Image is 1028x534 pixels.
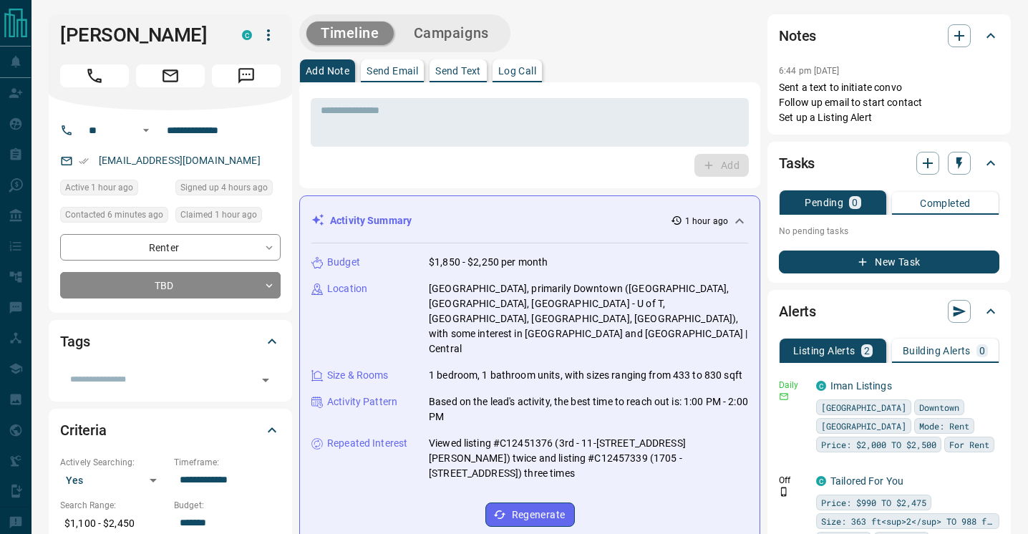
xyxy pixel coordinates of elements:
[242,30,252,40] div: condos.ca
[821,419,906,433] span: [GEOGRAPHIC_DATA]
[60,64,129,87] span: Call
[949,437,989,452] span: For Rent
[65,208,163,222] span: Contacted 6 minutes ago
[180,208,257,222] span: Claimed 1 hour ago
[256,370,276,390] button: Open
[60,456,167,469] p: Actively Searching:
[903,346,971,356] p: Building Alerts
[327,368,389,383] p: Size & Rooms
[306,66,349,76] p: Add Note
[821,495,926,510] span: Price: $990 TO $2,475
[429,436,748,481] p: Viewed listing #C12451376 (3rd - 11-[STREET_ADDRESS][PERSON_NAME]) twice and listing #C12457339 (...
[779,474,808,487] p: Off
[485,503,575,527] button: Regenerate
[821,437,936,452] span: Price: $2,000 TO $2,500
[779,487,789,497] svg: Push Notification Only
[919,419,969,433] span: Mode: Rent
[65,180,133,195] span: Active 1 hour ago
[685,215,728,228] p: 1 hour ago
[60,499,167,512] p: Search Range:
[136,64,205,87] span: Email
[306,21,394,45] button: Timeline
[330,213,412,228] p: Activity Summary
[175,207,281,227] div: Sun Oct 12 2025
[175,180,281,200] div: Sun Oct 12 2025
[979,346,985,356] p: 0
[779,294,999,329] div: Alerts
[79,156,89,166] svg: Email Verified
[174,499,281,512] p: Budget:
[137,122,155,139] button: Open
[805,198,843,208] p: Pending
[99,155,261,166] a: [EMAIL_ADDRESS][DOMAIN_NAME]
[60,469,167,492] div: Yes
[60,272,281,298] div: TBD
[60,324,281,359] div: Tags
[60,24,220,47] h1: [PERSON_NAME]
[816,381,826,391] div: condos.ca
[429,368,742,383] p: 1 bedroom, 1 bathroom units, with sizes ranging from 433 to 830 sqft
[327,394,397,409] p: Activity Pattern
[779,251,999,273] button: New Task
[327,255,360,270] p: Budget
[852,198,858,208] p: 0
[180,180,268,195] span: Signed up 4 hours ago
[327,436,407,451] p: Repeated Interest
[327,281,367,296] p: Location
[779,392,789,402] svg: Email
[830,380,892,392] a: Iman Listings
[779,379,808,392] p: Daily
[498,66,536,76] p: Log Call
[60,330,89,353] h2: Tags
[793,346,855,356] p: Listing Alerts
[779,146,999,180] div: Tasks
[60,207,168,227] div: Sun Oct 12 2025
[60,180,168,200] div: Sun Oct 12 2025
[821,400,906,414] span: [GEOGRAPHIC_DATA]
[779,19,999,53] div: Notes
[779,24,816,47] h2: Notes
[919,400,959,414] span: Downtown
[920,198,971,208] p: Completed
[429,281,748,356] p: [GEOGRAPHIC_DATA], primarily Downtown ([GEOGRAPHIC_DATA], [GEOGRAPHIC_DATA], [GEOGRAPHIC_DATA] - ...
[367,66,418,76] p: Send Email
[816,476,826,486] div: condos.ca
[212,64,281,87] span: Message
[435,66,481,76] p: Send Text
[779,152,815,175] h2: Tasks
[60,419,107,442] h2: Criteria
[60,234,281,261] div: Renter
[311,208,748,234] div: Activity Summary1 hour ago
[60,413,281,447] div: Criteria
[779,66,840,76] p: 6:44 pm [DATE]
[779,220,999,242] p: No pending tasks
[779,80,999,125] p: Sent a text to initiate convo Follow up email to start contact Set up a Listing Alert
[821,514,994,528] span: Size: 363 ft<sup>2</sup> TO 988 ft<sup>2</sup>
[399,21,503,45] button: Campaigns
[864,346,870,356] p: 2
[830,475,903,487] a: Tailored For You
[429,394,748,424] p: Based on the lead's activity, the best time to reach out is: 1:00 PM - 2:00 PM
[429,255,548,270] p: $1,850 - $2,250 per month
[174,456,281,469] p: Timeframe:
[779,300,816,323] h2: Alerts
